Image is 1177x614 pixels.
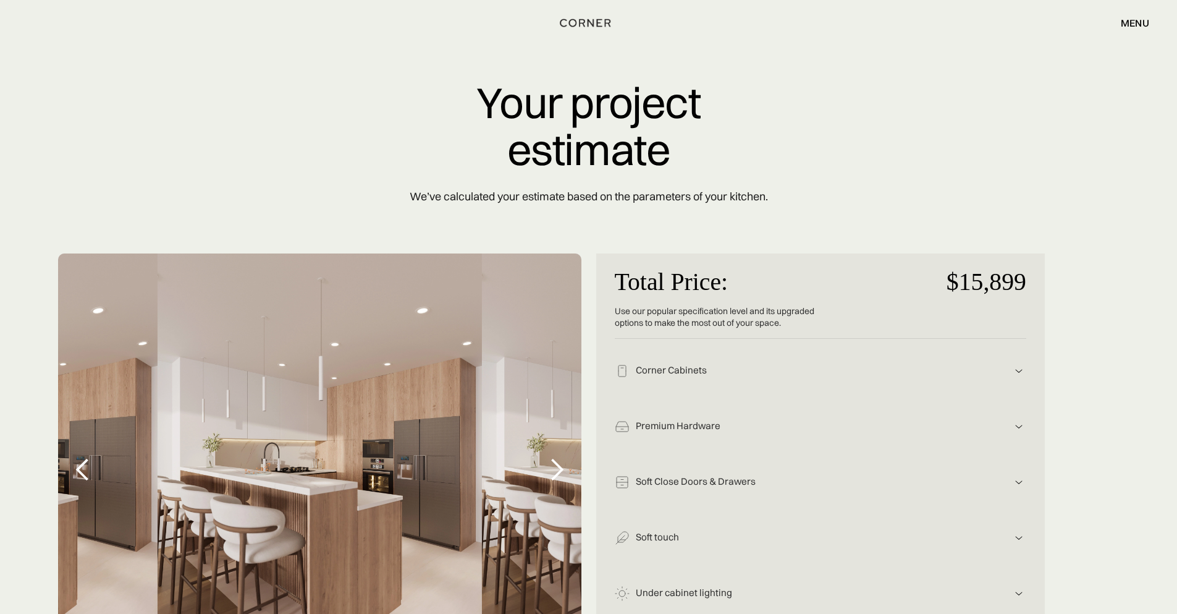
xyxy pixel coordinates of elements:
[821,260,1026,305] p: $15,899
[1121,18,1149,28] div: menu
[615,260,821,305] p: Total Price:
[630,531,1011,544] div: Soft touch
[630,420,1011,433] div: Premium Hardware
[542,15,635,31] a: home
[1108,12,1149,33] div: menu
[630,587,1011,600] div: Under cabinet lighting
[630,475,1011,488] div: Soft Close Doors & Drawers
[272,179,905,214] p: We’ve calculated your estimate based on the parameters of your kitchen.
[630,364,1011,377] div: Corner Cabinets
[615,305,821,338] div: Use our popular specification level and its upgraded options to make the most out of your space.
[272,79,905,173] p: Your project estimate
